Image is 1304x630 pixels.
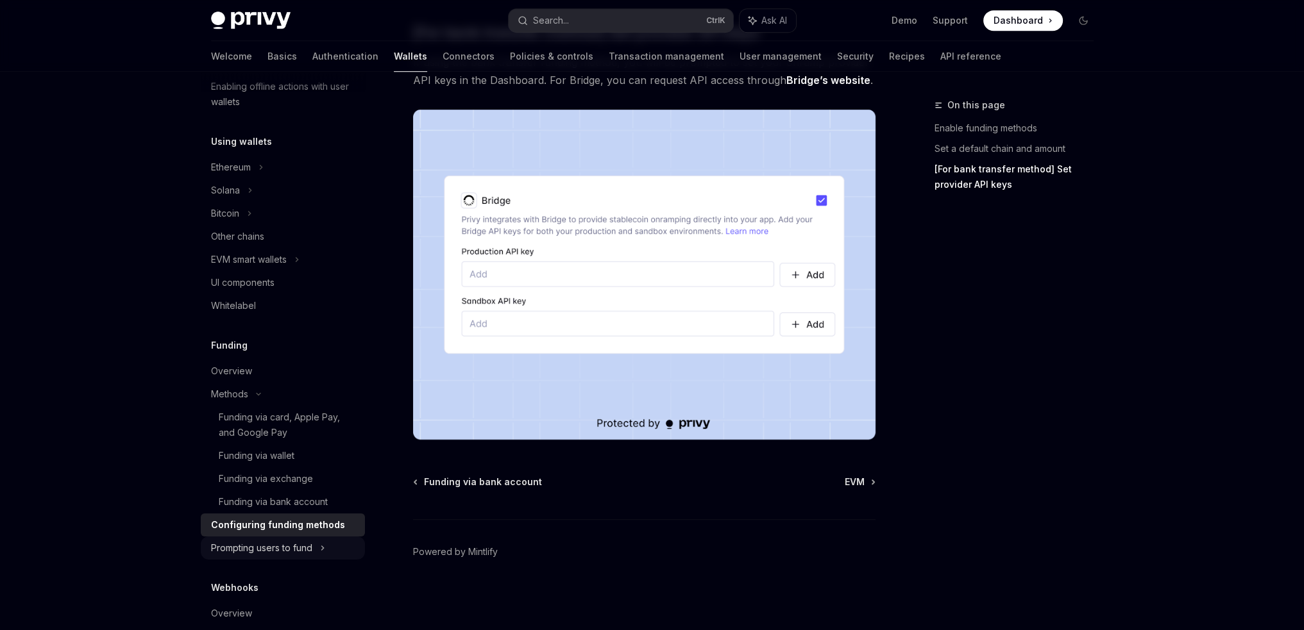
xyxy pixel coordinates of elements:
div: Funding via card, Apple Pay, and Google Pay [219,410,357,440]
a: Funding via wallet [201,444,365,467]
div: Prompting users to fund [211,540,312,556]
div: Whitelabel [211,298,256,313]
a: Funding via exchange [201,467,365,490]
a: UI components [201,271,365,294]
a: Funding via bank account [414,476,542,488]
h5: Webhooks [211,580,258,595]
span: On this page [947,97,1005,113]
a: Security [837,41,874,72]
div: Enabling offline actions with user wallets [211,79,357,110]
div: Configuring funding methods [211,517,345,533]
a: Whitelabel [201,294,365,317]
a: Demo [892,14,917,27]
a: Connectors [443,41,495,72]
a: User management [740,41,822,72]
a: Wallets [394,41,427,72]
div: Funding via bank account [219,494,328,510]
a: Policies & controls [510,41,593,72]
a: Overview [201,360,365,383]
a: Bridge’s website [786,74,870,87]
a: Funding via card, Apple Pay, and Google Pay [201,406,365,444]
a: Powered by Mintlify [413,545,498,558]
span: Ask AI [761,14,787,27]
div: Ethereum [211,160,251,175]
button: Toggle dark mode [1073,10,1094,31]
a: Basics [267,41,297,72]
button: Ask AI [740,9,796,32]
div: Overview [211,606,252,621]
button: Search...CtrlK [509,9,733,32]
a: Dashboard [983,10,1063,31]
img: dark logo [211,12,291,29]
div: Funding via exchange [219,471,313,486]
div: Overview [211,363,252,379]
a: Overview [201,602,365,625]
div: Solana [211,183,240,198]
a: Set a default chain and amount [935,138,1104,159]
a: API reference [940,41,1001,72]
div: Funding via wallet [219,448,294,463]
img: Bridge keys PNG [413,110,876,440]
a: EVM [845,476,874,488]
h5: Funding [211,338,248,353]
span: Ctrl K [706,15,725,26]
div: Other chains [211,229,264,244]
a: Authentication [312,41,378,72]
a: Configuring funding methods [201,513,365,536]
a: Funding via bank account [201,490,365,513]
div: EVM smart wallets [211,252,287,267]
a: Other chains [201,225,365,248]
a: [For bank transfer method] Set provider API keys [935,159,1104,195]
span: Dashboard [994,14,1043,27]
a: Support [933,14,968,27]
span: Funding via bank account [424,476,542,488]
a: Enabling offline actions with user wallets [201,75,365,113]
div: Bitcoin [211,206,239,221]
h5: Using wallets [211,134,272,149]
div: UI components [211,275,275,290]
a: Welcome [211,41,252,72]
a: Transaction management [609,41,724,72]
span: EVM [845,476,865,488]
a: Recipes [889,41,925,72]
div: Methods [211,386,248,402]
a: Enable funding methods [935,118,1104,138]
div: Search... [533,13,569,28]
